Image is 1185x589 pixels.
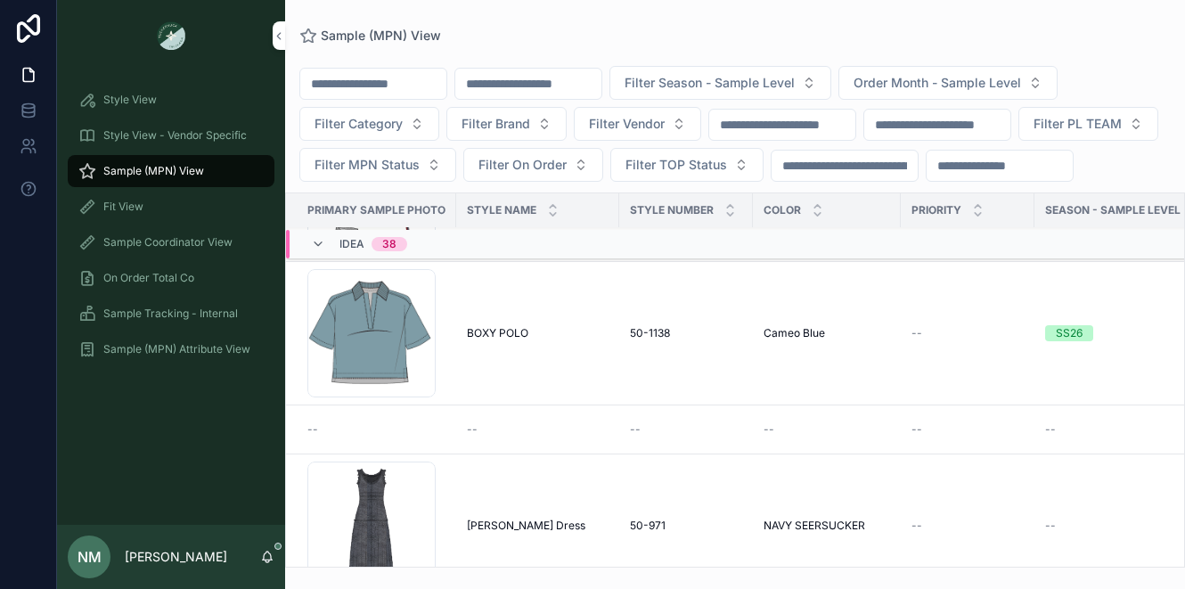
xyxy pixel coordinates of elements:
a: NAVY SEERSUCKER [764,519,890,533]
button: Select Button [446,107,567,141]
div: SS26 [1056,325,1083,341]
span: 50-971 [630,519,666,533]
span: -- [467,422,478,437]
div: 38 [382,237,396,251]
span: Filter PL TEAM [1034,115,1122,133]
span: Filter On Order [478,156,567,174]
a: -- [630,422,742,437]
button: Select Button [610,148,764,182]
a: -- [911,326,1024,340]
span: 50-1138 [630,326,670,340]
span: Sample Tracking - Internal [103,307,238,321]
a: Style View - Vendor Specific [68,119,274,151]
a: Style View [68,84,274,116]
a: Fit View [68,191,274,223]
span: Filter MPN Status [315,156,420,174]
a: -- [307,422,445,437]
span: On Order Total Co [103,271,194,285]
button: Select Button [299,148,456,182]
a: [PERSON_NAME] Dress [467,519,609,533]
span: Style Number [630,203,714,217]
a: 50-1138 [630,326,742,340]
span: -- [911,326,922,340]
a: -- [911,422,1024,437]
span: Filter Category [315,115,403,133]
span: Sample (MPN) View [321,27,441,45]
span: -- [911,422,922,437]
span: Sample (MPN) View [103,164,204,178]
button: Select Button [463,148,603,182]
a: On Order Total Co [68,262,274,294]
a: Sample Coordinator View [68,226,274,258]
a: 50-971 [630,519,742,533]
span: Cameo Blue [764,326,825,340]
span: -- [1045,422,1056,437]
p: [PERSON_NAME] [125,548,227,566]
span: Idea [339,237,364,251]
div: scrollable content [57,71,285,389]
span: PRIMARY SAMPLE PHOTO [307,203,445,217]
span: Sample Coordinator View [103,235,233,250]
span: -- [1045,519,1056,533]
a: Sample Tracking - Internal [68,298,274,330]
span: Sample (MPN) Attribute View [103,342,250,356]
span: Filter Vendor [589,115,665,133]
a: BOXY POLO [467,326,609,340]
span: Filter TOP Status [625,156,727,174]
span: -- [764,422,774,437]
button: Select Button [574,107,701,141]
span: BOXY POLO [467,326,528,340]
img: App logo [157,21,185,50]
span: Order Month - Sample Level [854,74,1021,92]
a: -- [911,519,1024,533]
span: -- [630,422,641,437]
span: Style View - Vendor Specific [103,128,247,143]
span: NM [78,546,102,568]
a: Sample (MPN) Attribute View [68,333,274,365]
span: [PERSON_NAME] Dress [467,519,585,533]
span: Fit View [103,200,143,214]
span: NAVY SEERSUCKER [764,519,865,533]
span: Filter Season - Sample Level [625,74,795,92]
span: -- [307,422,318,437]
span: Style Name [467,203,536,217]
span: Color [764,203,801,217]
a: -- [467,422,609,437]
span: Season - Sample Level [1045,203,1181,217]
a: -- [764,422,890,437]
button: Select Button [838,66,1058,100]
button: Select Button [609,66,831,100]
span: -- [911,519,922,533]
button: Select Button [1018,107,1158,141]
span: PRIORITY [911,203,961,217]
a: Sample (MPN) View [68,155,274,187]
span: Filter Brand [462,115,530,133]
a: Cameo Blue [764,326,890,340]
span: Style View [103,93,157,107]
a: Sample (MPN) View [299,27,441,45]
button: Select Button [299,107,439,141]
